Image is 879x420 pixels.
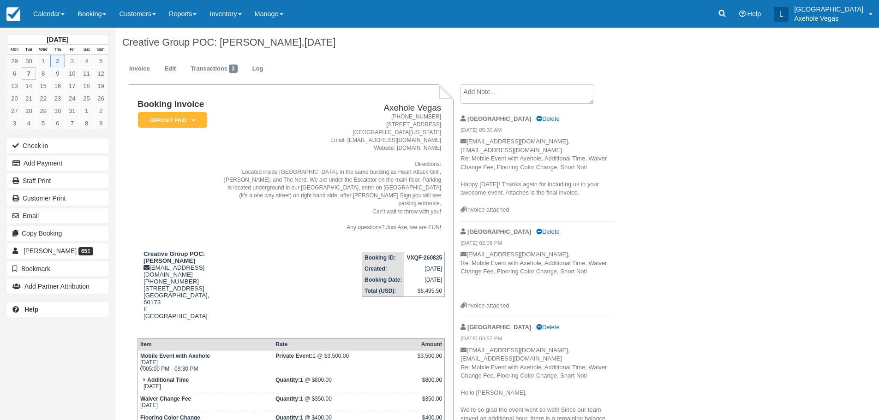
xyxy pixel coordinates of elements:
[7,105,22,117] a: 27
[94,117,108,130] a: 9
[7,55,22,67] a: 29
[223,113,441,231] address: [PHONE_NUMBER] [STREET_ADDRESS] [GEOGRAPHIC_DATA][US_STATE] Email: [EMAIL_ADDRESS][DOMAIN_NAME] W...
[7,173,108,188] a: Staff Print
[223,103,441,113] h2: Axehole Vegas
[747,10,761,18] span: Help
[138,350,273,375] td: [DATE] 05:00 PM - 09:30 PM
[536,324,559,331] a: Delete
[22,55,36,67] a: 30
[460,250,616,302] p: [EMAIL_ADDRESS][DOMAIN_NAME], Re: Mobile Event with Axehole, Additional Time, Waiver Change Fee, ...
[404,285,444,297] td: $6,495.50
[79,117,94,130] a: 8
[50,105,65,117] a: 30
[7,191,108,206] a: Customer Print
[36,80,50,92] a: 15
[418,353,442,367] div: $3,500.00
[415,339,445,350] th: Amount
[418,377,442,390] div: $800.00
[79,80,94,92] a: 18
[22,117,36,130] a: 4
[467,228,531,235] strong: [GEOGRAPHIC_DATA]
[47,36,68,43] strong: [DATE]
[122,37,768,48] h1: Creative Group POC: [PERSON_NAME],
[460,126,616,136] em: [DATE] 05:30 AM
[536,115,559,122] a: Delete
[50,67,65,80] a: 9
[94,67,108,80] a: 12
[79,92,94,105] a: 25
[24,306,38,313] b: Help
[50,80,65,92] a: 16
[7,302,108,317] a: Help
[184,60,245,78] a: Transactions3
[138,250,220,331] div: [EMAIL_ADDRESS][DOMAIN_NAME] [PHONE_NUMBER] [STREET_ADDRESS] [GEOGRAPHIC_DATA], 60173 IL [GEOGRAP...
[36,105,50,117] a: 29
[7,208,108,223] button: Email
[362,252,405,263] th: Booking ID:
[22,80,36,92] a: 14
[50,45,65,55] th: Thu
[273,393,415,412] td: 1 @ $350.00
[275,396,300,402] strong: Quantity
[22,45,36,55] th: Tue
[275,353,312,359] strong: Private Event
[7,92,22,105] a: 20
[7,67,22,80] a: 6
[460,137,616,206] p: [EMAIL_ADDRESS][DOMAIN_NAME], [EMAIL_ADDRESS][DOMAIN_NAME] Re: Mobile Event with Axehole, Additio...
[407,254,442,261] strong: VXQF-260825
[7,261,108,276] button: Bookmark
[65,45,79,55] th: Fri
[362,285,405,297] th: Total (USD):
[65,67,79,80] a: 10
[144,250,205,264] strong: Creative Group POC: [PERSON_NAME]
[6,7,20,21] img: checkfront-main-nav-mini-logo.png
[273,350,415,375] td: 1 @ $3,500.00
[65,105,79,117] a: 31
[138,374,273,393] td: [DATE]
[794,5,863,14] p: [GEOGRAPHIC_DATA]
[36,67,50,80] a: 8
[138,112,204,129] a: Deposit Paid
[138,339,273,350] th: Item
[140,353,210,359] strong: Mobile Event with Axehole
[362,263,405,274] th: Created:
[94,80,108,92] a: 19
[404,263,444,274] td: [DATE]
[7,80,22,92] a: 13
[460,206,616,214] div: Invoice attached
[362,274,405,285] th: Booking Date:
[78,247,93,255] span: 651
[50,117,65,130] a: 6
[94,45,108,55] th: Sun
[7,117,22,130] a: 3
[138,100,220,109] h1: Booking Invoice
[7,45,22,55] th: Mon
[79,105,94,117] a: 1
[7,138,108,153] button: Check-in
[138,393,273,412] td: [DATE]
[65,117,79,130] a: 7
[22,92,36,105] a: 21
[79,45,94,55] th: Sat
[536,228,559,235] a: Delete
[122,60,157,78] a: Invoice
[273,339,415,350] th: Rate
[147,377,189,383] strong: Additional Time
[138,112,207,128] em: Deposit Paid
[245,60,270,78] a: Log
[418,396,442,409] div: $350.00
[305,36,336,48] span: [DATE]
[140,396,191,402] strong: Waiver Change Fee
[50,92,65,105] a: 23
[36,45,50,55] th: Wed
[36,92,50,105] a: 22
[739,11,746,17] i: Help
[404,274,444,285] td: [DATE]
[79,55,94,67] a: 4
[794,14,863,23] p: Axehole Vegas
[460,335,616,345] em: [DATE] 03:57 PM
[467,115,531,122] strong: [GEOGRAPHIC_DATA]
[50,55,65,67] a: 2
[65,55,79,67] a: 3
[24,247,77,254] span: [PERSON_NAME]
